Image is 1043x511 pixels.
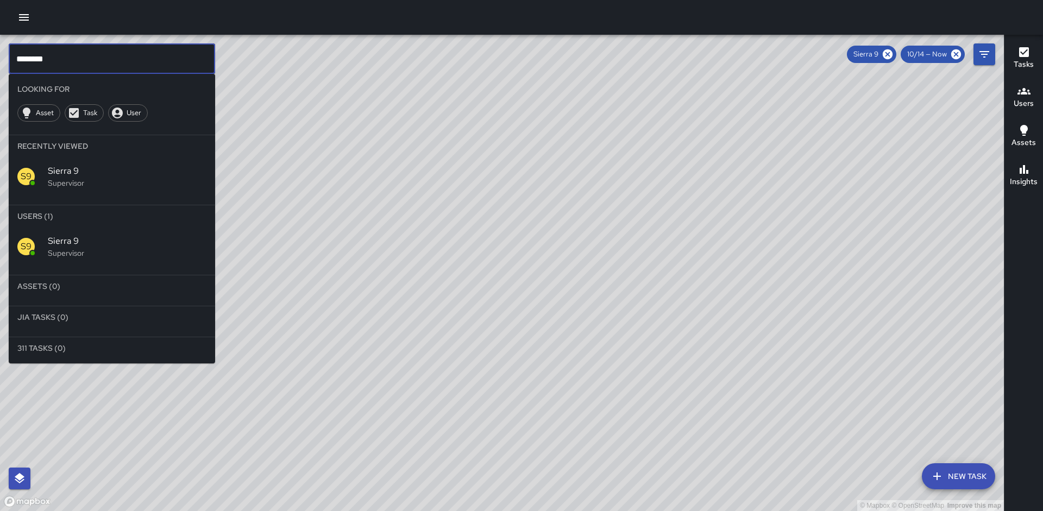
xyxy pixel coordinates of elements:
[1004,156,1043,195] button: Insights
[9,227,215,266] div: S9Sierra 9Supervisor
[1004,39,1043,78] button: Tasks
[9,157,215,196] div: S9Sierra 9Supervisor
[77,108,103,118] span: Task
[847,46,896,63] div: Sierra 9
[901,46,965,63] div: 10/14 — Now
[922,463,995,489] button: New Task
[1014,59,1034,71] h6: Tasks
[847,49,885,60] span: Sierra 9
[21,240,32,253] p: S9
[1011,137,1036,149] h6: Assets
[30,108,60,118] span: Asset
[1014,98,1034,110] h6: Users
[901,49,953,60] span: 10/14 — Now
[48,235,206,248] span: Sierra 9
[21,170,32,183] p: S9
[121,108,147,118] span: User
[9,337,215,359] li: 311 Tasks (0)
[48,178,206,188] p: Supervisor
[973,43,995,65] button: Filters
[108,104,148,122] div: User
[65,104,104,122] div: Task
[48,165,206,178] span: Sierra 9
[9,135,215,157] li: Recently Viewed
[9,205,215,227] li: Users (1)
[17,104,60,122] div: Asset
[48,248,206,258] p: Supervisor
[9,78,215,100] li: Looking For
[9,306,215,328] li: Jia Tasks (0)
[9,275,215,297] li: Assets (0)
[1004,78,1043,117] button: Users
[1010,176,1038,188] h6: Insights
[1004,117,1043,156] button: Assets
